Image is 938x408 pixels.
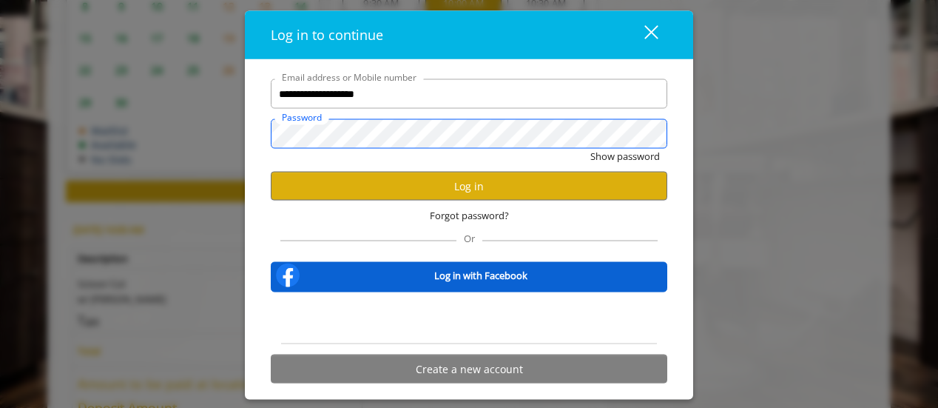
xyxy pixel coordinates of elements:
button: close dialog [617,20,667,50]
input: Password [271,119,667,149]
span: Forgot password? [430,208,509,224]
button: Log in [271,172,667,201]
input: Email address or Mobile number [271,79,667,109]
button: Create a new account [271,355,667,384]
b: Log in with Facebook [434,267,527,283]
label: Email address or Mobile number [274,70,424,84]
span: Log in to continue [271,26,383,44]
div: close dialog [627,24,657,46]
img: facebook-logo [273,261,303,290]
iframe: Sign in with Google Button [394,302,544,335]
span: Or [456,232,482,245]
button: Show password [590,149,660,164]
label: Password [274,110,329,124]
